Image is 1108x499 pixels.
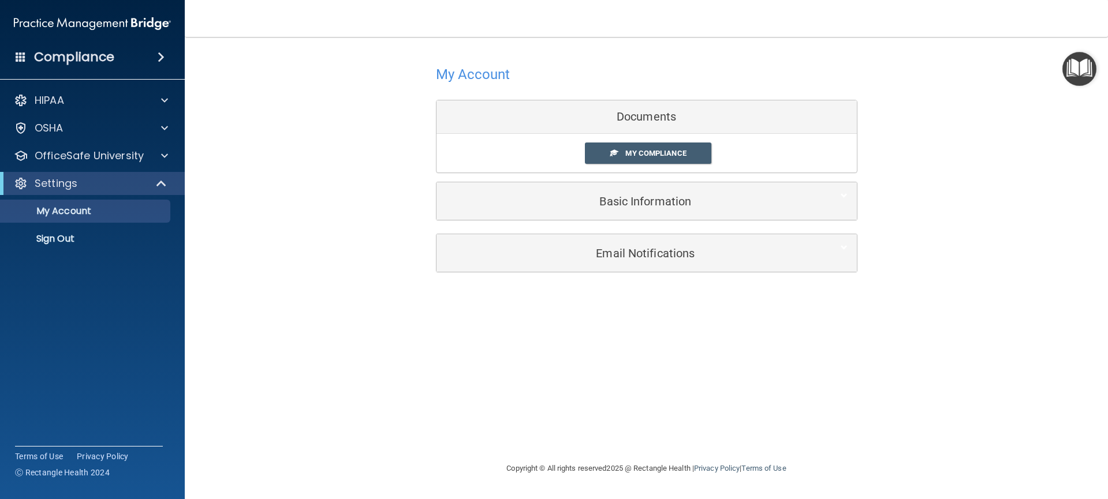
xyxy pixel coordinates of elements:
a: Email Notifications [445,240,848,266]
h4: My Account [436,67,510,82]
img: PMB logo [14,12,171,35]
p: OSHA [35,121,64,135]
h4: Compliance [34,49,114,65]
a: Settings [14,177,167,190]
span: Ⓒ Rectangle Health 2024 [15,467,110,478]
h5: Email Notifications [445,247,813,260]
p: OfficeSafe University [35,149,144,163]
a: Privacy Policy [694,464,740,472]
button: Open Resource Center [1062,52,1096,86]
a: Privacy Policy [77,451,129,462]
a: OSHA [14,121,168,135]
a: OfficeSafe University [14,149,168,163]
div: Documents [437,100,857,134]
a: Basic Information [445,188,848,214]
p: My Account [8,205,165,217]
div: Copyright © All rights reserved 2025 @ Rectangle Health | | [436,450,857,487]
p: HIPAA [35,93,64,107]
a: Terms of Use [15,451,63,462]
p: Sign Out [8,233,165,245]
a: Terms of Use [741,464,786,472]
a: HIPAA [14,93,168,107]
h5: Basic Information [445,195,813,208]
p: Settings [35,177,77,190]
span: My Compliance [625,149,686,157]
